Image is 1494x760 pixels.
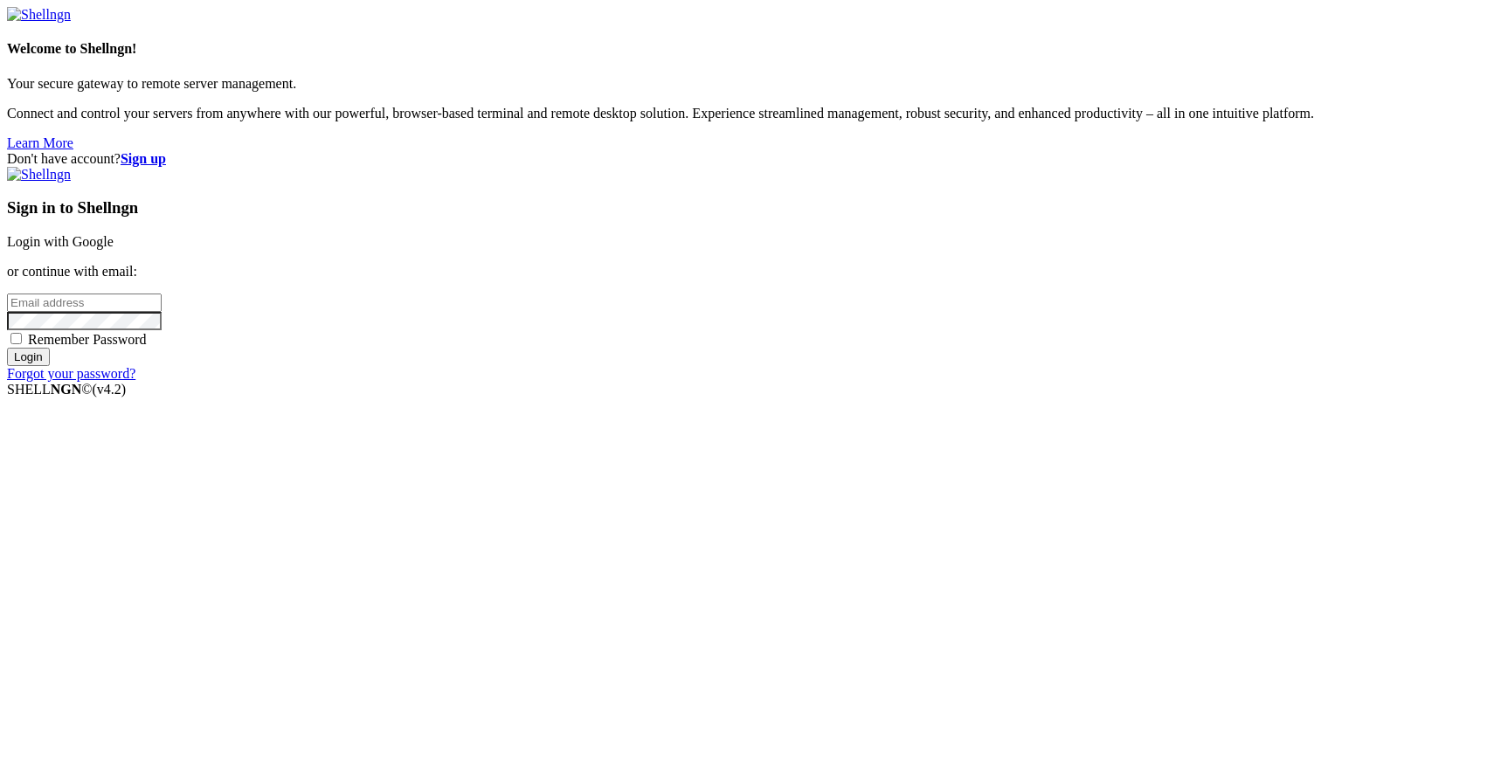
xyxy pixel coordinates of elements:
[7,348,50,366] input: Login
[51,382,82,397] b: NGN
[121,151,166,166] a: Sign up
[7,135,73,150] a: Learn More
[7,76,1487,92] p: Your secure gateway to remote server management.
[7,167,71,183] img: Shellngn
[7,234,114,249] a: Login with Google
[7,106,1487,121] p: Connect and control your servers from anywhere with our powerful, browser-based terminal and remo...
[7,264,1487,280] p: or continue with email:
[93,382,127,397] span: 4.2.0
[7,151,1487,167] div: Don't have account?
[7,7,71,23] img: Shellngn
[7,382,126,397] span: SHELL ©
[7,366,135,381] a: Forgot your password?
[10,333,22,344] input: Remember Password
[28,332,147,347] span: Remember Password
[7,198,1487,218] h3: Sign in to Shellngn
[7,41,1487,57] h4: Welcome to Shellngn!
[7,294,162,312] input: Email address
